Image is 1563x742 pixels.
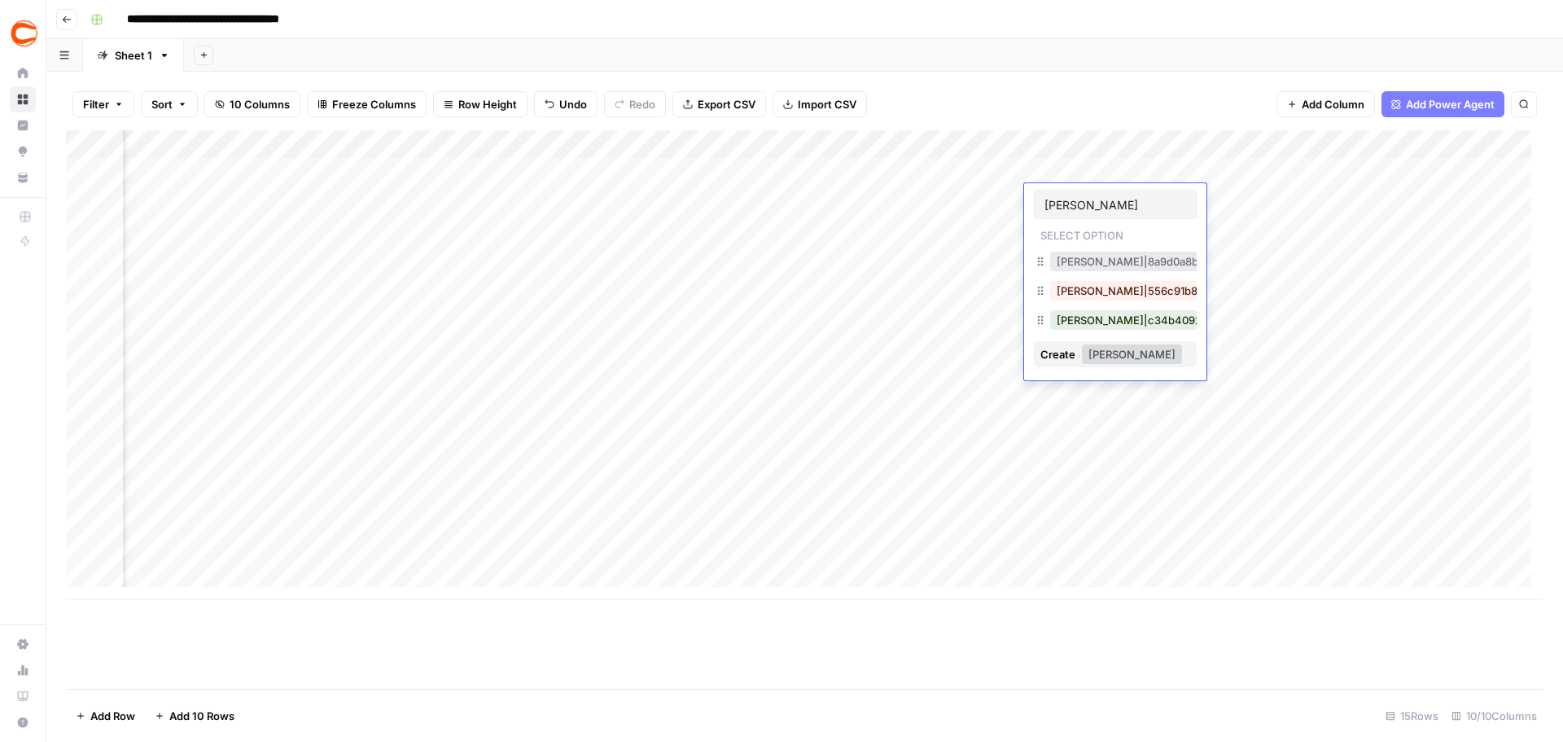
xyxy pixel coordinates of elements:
span: Row Height [458,96,517,112]
span: Import CSV [798,96,856,112]
button: Help + Support [10,709,36,735]
a: Sheet 1 [83,39,184,72]
div: [PERSON_NAME]|8a9d0a8b-94db-4176-b299-c8ac2ccc85f5 [1034,248,1197,278]
button: Sort [141,91,198,117]
button: 10 Columns [204,91,300,117]
a: Usage [10,657,36,683]
span: Export CSV [698,96,755,112]
a: Opportunities [10,138,36,165]
span: Undo [559,96,587,112]
a: Your Data [10,165,36,191]
button: Undo [534,91,598,117]
div: [PERSON_NAME]|556c91b8-d855-4671-b2cd-84840d96b65f [1034,278,1197,307]
button: Row Height [433,91,528,117]
span: Add Power Agent [1406,96,1495,112]
a: Learning Hub [10,683,36,709]
button: [PERSON_NAME]|c34b4092-f8f6-4e0c-82d6-1b1f9cb5be31 [1050,310,1370,330]
button: [PERSON_NAME] [1082,345,1182,364]
a: Insights [10,112,36,138]
a: Settings [10,631,36,657]
a: Browse [10,86,36,112]
button: Add Row [66,703,145,729]
img: Covers Logo [10,19,39,48]
button: Redo [604,91,666,117]
span: Filter [83,96,109,112]
button: Export CSV [672,91,766,117]
button: [PERSON_NAME]|8a9d0a8b-94db-4176-b299-c8ac2ccc85f5 [1050,252,1376,271]
div: 10/10 Columns [1445,703,1543,729]
span: Freeze Columns [332,96,416,112]
div: Create [1040,341,1079,367]
span: Add Row [90,708,135,724]
span: 10 Columns [230,96,290,112]
a: Home [10,60,36,86]
button: Add 10 Rows [145,703,244,729]
span: Sort [151,96,173,112]
button: Import CSV [773,91,867,117]
p: Select option [1034,224,1130,244]
span: Add 10 Rows [169,708,234,724]
button: Add Column [1276,91,1375,117]
button: Workspace: Covers [10,13,36,54]
button: Add Power Agent [1381,91,1504,117]
button: Freeze Columns [307,91,427,117]
button: [PERSON_NAME]|556c91b8-d855-4671-b2cd-84840d96b65f [1050,281,1377,301]
span: Add Column [1302,96,1364,112]
div: [PERSON_NAME]|c34b4092-f8f6-4e0c-82d6-1b1f9cb5be31 [1034,307,1197,336]
div: Sheet 1 [115,47,152,64]
button: Create[PERSON_NAME] [1034,341,1197,367]
span: Redo [629,96,655,112]
button: Filter [72,91,134,117]
div: 15 Rows [1379,703,1445,729]
input: Search or create [1044,197,1186,212]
